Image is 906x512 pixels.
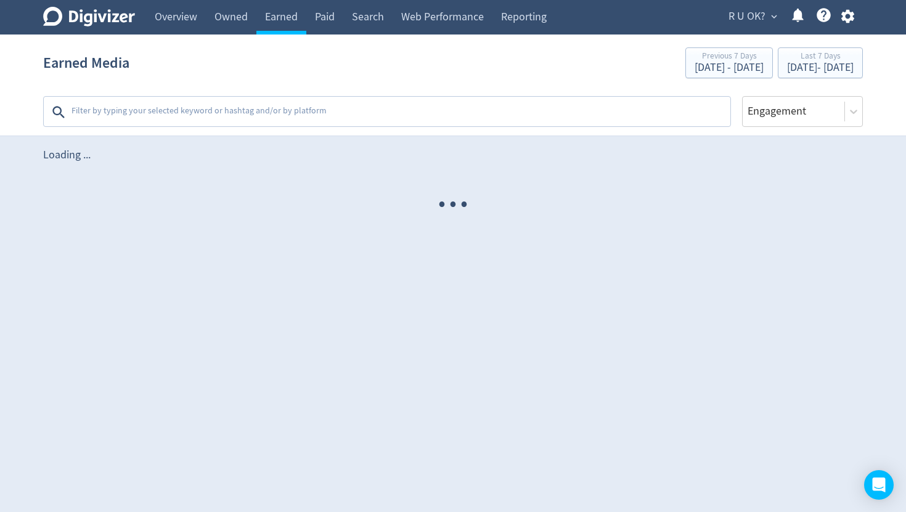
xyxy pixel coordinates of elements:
[724,7,780,26] button: R U OK?
[43,147,863,163] p: Loading ...
[787,52,854,62] div: Last 7 Days
[728,7,765,26] span: R U OK?
[695,62,764,73] div: [DATE] - [DATE]
[695,52,764,62] div: Previous 7 Days
[769,11,780,22] span: expand_more
[459,174,470,236] span: ·
[864,470,894,500] div: Open Intercom Messenger
[787,62,854,73] div: [DATE] - [DATE]
[43,43,129,83] h1: Earned Media
[436,174,447,236] span: ·
[447,174,459,236] span: ·
[685,47,773,78] button: Previous 7 Days[DATE] - [DATE]
[778,47,863,78] button: Last 7 Days[DATE]- [DATE]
